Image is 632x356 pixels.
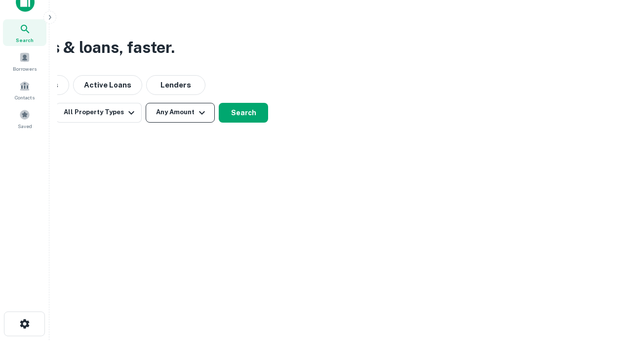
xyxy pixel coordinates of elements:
[16,36,34,44] span: Search
[18,122,32,130] span: Saved
[146,103,215,123] button: Any Amount
[73,75,142,95] button: Active Loans
[219,103,268,123] button: Search
[583,277,632,324] iframe: Chat Widget
[3,48,46,75] a: Borrowers
[56,103,142,123] button: All Property Types
[13,65,37,73] span: Borrowers
[146,75,205,95] button: Lenders
[3,105,46,132] a: Saved
[3,19,46,46] a: Search
[15,93,35,101] span: Contacts
[3,77,46,103] a: Contacts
